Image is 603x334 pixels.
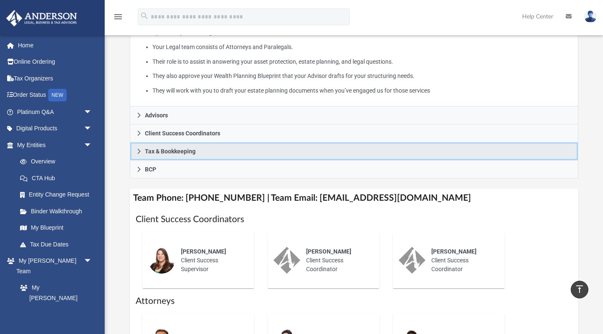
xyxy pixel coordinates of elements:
[431,248,477,255] span: [PERSON_NAME]
[145,148,196,154] span: Tax & Bookkeeping
[152,42,572,52] li: Your Legal team consists of Attorneys and Paralegals.
[152,85,572,96] li: They will work with you to draft your estate planning documents when you’ve engaged us for those ...
[425,241,499,280] div: Client Success Coordinator
[113,12,123,22] i: menu
[6,137,105,153] a: My Entitiesarrow_drop_down
[175,241,248,280] div: Client Success Supervisor
[12,170,105,186] a: CTA Hub
[145,130,220,136] span: Client Success Coordinators
[136,213,572,225] h1: Client Success Coordinators
[130,189,578,207] h4: Team Phone: [PHONE_NUMBER] | Team Email: [EMAIL_ADDRESS][DOMAIN_NAME]
[130,21,578,106] div: Attorneys & Paralegals
[6,253,100,280] a: My [PERSON_NAME] Teamarrow_drop_down
[12,186,105,203] a: Entity Change Request
[12,153,105,170] a: Overview
[6,87,105,104] a: Order StatusNEW
[145,166,156,172] span: BCP
[306,248,351,255] span: [PERSON_NAME]
[4,10,80,26] img: Anderson Advisors Platinum Portal
[130,106,578,124] a: Advisors
[84,253,100,270] span: arrow_drop_down
[130,124,578,142] a: Client Success Coordinators
[152,57,572,67] li: Their role is to assist in answering your asset protection, estate planning, and legal questions.
[113,16,123,22] a: menu
[300,241,374,280] div: Client Success Coordinator
[130,161,578,179] a: BCP
[12,220,100,236] a: My Blueprint
[6,70,105,87] a: Tax Organizers
[6,54,105,70] a: Online Ordering
[84,137,100,154] span: arrow_drop_down
[152,71,572,81] li: They also approve your Wealth Planning Blueprint that your Advisor drafts for your structuring ne...
[12,203,105,220] a: Binder Walkthrough
[84,120,100,137] span: arrow_drop_down
[6,104,105,120] a: Platinum Q&Aarrow_drop_down
[571,281,588,298] a: vertical_align_top
[6,37,105,54] a: Home
[273,247,300,274] img: thumbnail
[575,284,585,294] i: vertical_align_top
[148,247,175,274] img: thumbnail
[145,112,168,118] span: Advisors
[136,27,572,96] p: What My Attorneys & Paralegals Do:
[140,11,149,21] i: search
[12,280,96,317] a: My [PERSON_NAME] Team
[399,247,425,274] img: thumbnail
[136,295,572,307] h1: Attorneys
[181,248,226,255] span: [PERSON_NAME]
[584,10,597,23] img: User Pic
[130,142,578,161] a: Tax & Bookkeeping
[84,104,100,121] span: arrow_drop_down
[12,236,105,253] a: Tax Due Dates
[48,89,67,101] div: NEW
[6,120,105,137] a: Digital Productsarrow_drop_down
